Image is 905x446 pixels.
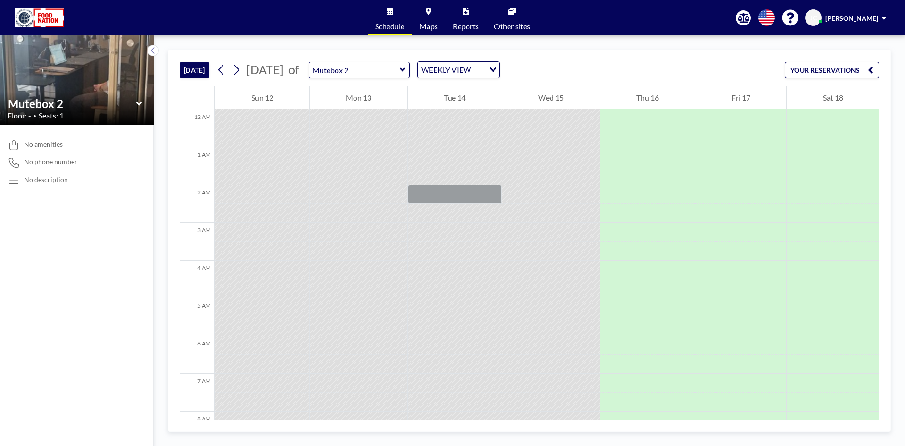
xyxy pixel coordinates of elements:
div: 3 AM [180,223,214,261]
span: No phone number [24,158,77,166]
div: Mon 13 [310,86,407,109]
div: 2 AM [180,185,214,223]
input: Search for option [474,64,484,76]
div: Tue 14 [408,86,502,109]
input: Mutebox 2 [309,62,400,78]
div: 7 AM [180,374,214,412]
button: YOUR RESERVATIONS [785,62,879,78]
div: Wed 15 [502,86,600,109]
span: Maps [420,23,438,30]
div: 5 AM [180,298,214,336]
button: [DATE] [180,62,209,78]
div: 6 AM [180,336,214,374]
span: No amenities [24,140,63,149]
div: 12 AM [180,109,214,147]
span: Other sites [494,23,530,30]
span: • [33,113,36,119]
div: Sun 12 [215,86,309,109]
span: [PERSON_NAME] [825,14,878,22]
div: 1 AM [180,147,214,185]
span: Reports [453,23,479,30]
span: Schedule [375,23,404,30]
div: 4 AM [180,261,214,298]
span: of [288,62,299,77]
input: Mutebox 2 [8,97,136,110]
div: No description [24,176,68,184]
span: Seats: 1 [39,111,64,120]
span: [DATE] [247,62,284,76]
span: JC [810,14,817,22]
img: organization-logo [15,8,64,27]
div: Fri 17 [695,86,786,109]
span: WEEKLY VIEW [420,64,473,76]
div: Sat 18 [787,86,879,109]
span: Floor: - [8,111,31,120]
div: Search for option [418,62,499,78]
div: Thu 16 [600,86,695,109]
